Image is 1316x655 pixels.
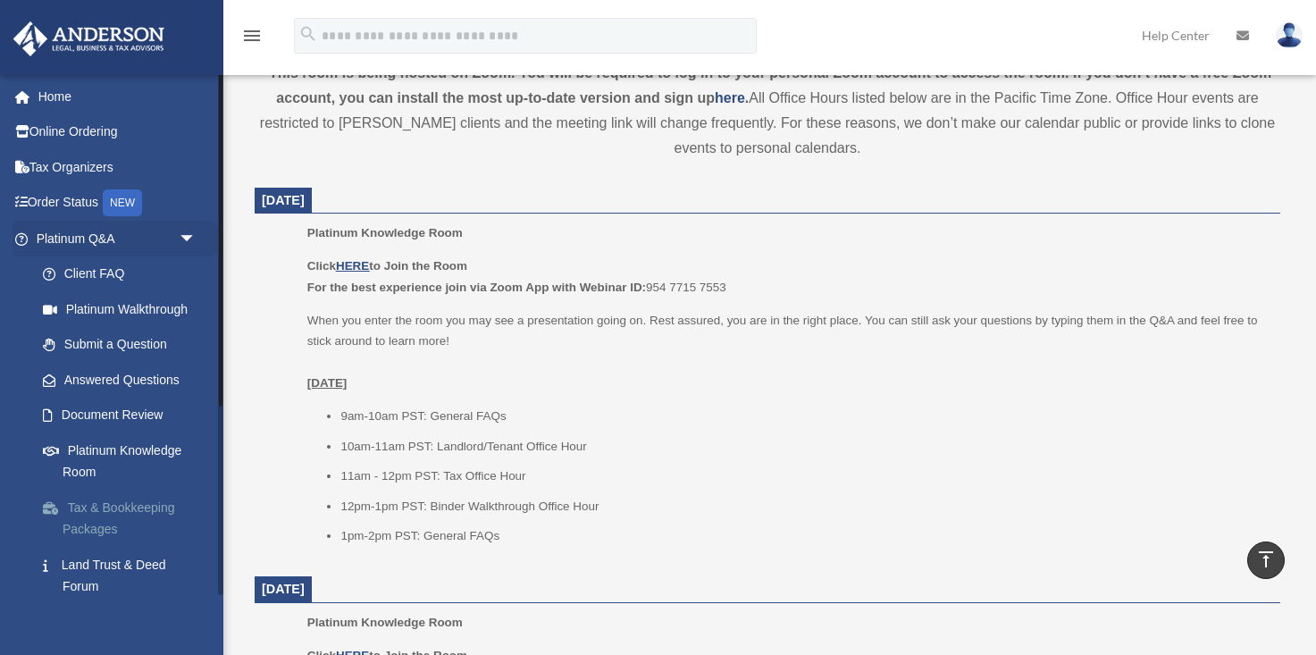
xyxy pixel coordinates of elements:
strong: . [745,90,749,105]
a: Tax Organizers [13,149,223,185]
span: Platinum Knowledge Room [307,226,463,239]
span: [DATE] [262,193,305,207]
li: 11am - 12pm PST: Tax Office Hour [340,466,1268,487]
div: All Office Hours listed below are in the Pacific Time Zone. Office Hour events are restricted to ... [255,61,1280,161]
a: Submit a Question [25,327,223,363]
i: search [298,24,318,44]
li: 1pm-2pm PST: General FAQs [340,525,1268,547]
p: When you enter the room you may see a presentation going on. Rest assured, you are in the right p... [307,310,1268,394]
a: Tax & Bookkeeping Packages [25,490,223,547]
a: Platinum Knowledge Room [25,432,214,490]
b: Click to Join the Room [307,259,467,273]
a: Answered Questions [25,362,223,398]
a: Document Review [25,398,223,433]
a: Platinum Walkthrough [25,291,223,327]
a: here [715,90,745,105]
li: 9am-10am PST: General FAQs [340,406,1268,427]
a: vertical_align_top [1247,542,1285,579]
i: vertical_align_top [1255,549,1277,570]
div: NEW [103,189,142,216]
a: Online Ordering [13,114,223,150]
img: User Pic [1276,22,1303,48]
a: Order StatusNEW [13,185,223,222]
p: 954 7715 7553 [307,256,1268,298]
a: Client FAQ [25,256,223,292]
i: menu [241,25,263,46]
a: Home [13,79,223,114]
a: menu [241,31,263,46]
li: 10am-11am PST: Landlord/Tenant Office Hour [340,436,1268,458]
a: HERE [336,259,369,273]
a: Platinum Q&Aarrow_drop_down [13,221,223,256]
span: Platinum Knowledge Room [307,616,463,629]
u: [DATE] [307,376,348,390]
li: 12pm-1pm PST: Binder Walkthrough Office Hour [340,496,1268,517]
b: For the best experience join via Zoom App with Webinar ID: [307,281,646,294]
img: Anderson Advisors Platinum Portal [8,21,170,56]
a: Land Trust & Deed Forum [25,547,223,604]
span: arrow_drop_down [179,221,214,257]
span: [DATE] [262,582,305,596]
